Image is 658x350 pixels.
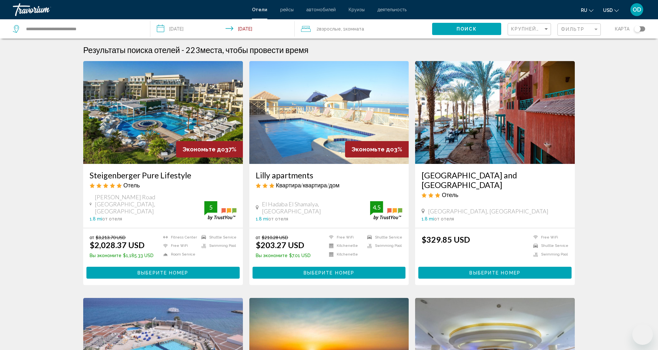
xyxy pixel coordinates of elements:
[198,243,236,249] li: Swimming Pool
[351,146,394,153] span: Экономьте до
[268,216,288,221] span: от отеля
[160,243,198,249] li: Free WiFi
[253,268,406,275] a: Выберите номер
[204,203,217,211] div: 5
[83,45,180,55] h1: Результаты поиска отелей
[364,235,402,240] li: Shuttle Service
[457,27,477,32] span: Поиск
[422,235,470,244] ins: $329.85 USD
[326,235,364,240] li: Free WiFi
[249,61,409,164] img: Hotel image
[256,235,260,240] span: от
[530,243,568,249] li: Shuttle Service
[415,61,575,164] img: Hotel image
[262,201,370,215] span: El Hadaba El Shamalya, [GEOGRAPHIC_DATA]
[418,267,572,279] button: Выберите номер
[530,235,568,240] li: Free WiFi
[511,26,588,31] span: Крупнейшие сбережения
[370,201,402,220] img: trustyou-badge.svg
[345,141,409,157] div: 3%
[304,270,354,275] span: Выберите номер
[262,235,288,240] del: $210.28 USD
[615,24,629,33] span: карта
[256,182,403,189] div: 3 star Apartment
[138,270,188,275] span: Выберите номер
[276,182,340,189] span: Квартира/квартира/дом
[319,26,341,31] span: Взрослые
[581,5,593,15] button: Change language
[603,5,619,15] button: Change currency
[326,252,364,257] li: Kitchenette
[90,253,121,258] span: Вы экономите
[364,243,402,249] li: Swimming Pool
[629,26,645,32] button: Toggle map
[428,208,548,215] span: [GEOGRAPHIC_DATA], [GEOGRAPHIC_DATA]
[256,253,311,258] p: $7.01 USD
[378,7,406,12] a: деятельность
[557,23,601,36] button: Filter
[95,193,204,215] span: [PERSON_NAME] Road [GEOGRAPHIC_DATA], [GEOGRAPHIC_DATA]
[434,216,454,221] span: от отеля
[603,8,613,13] span: USD
[422,191,568,198] div: 3 star Hotel
[176,141,243,157] div: 37%
[90,216,102,221] span: 1.8 mi
[150,19,294,39] button: Check-in date: Apr 17, 2026 Check-out date: Apr 24, 2026
[295,19,432,39] button: Travelers: 2 adults, 0 children
[581,8,587,13] span: ru
[182,146,225,153] span: Экономьте до
[90,182,236,189] div: 5 star Hotel
[256,170,403,180] a: Lilly apartments
[160,235,198,240] li: Fitness Center
[307,7,336,12] a: автомобилей
[90,170,236,180] a: Steigenberger Pure Lifestyle
[83,61,243,164] img: Hotel image
[628,3,645,16] button: User Menu
[90,240,145,250] ins: $2,028.37 USD
[204,201,236,220] img: trustyou-badge.svg
[633,6,641,13] span: OD
[345,26,364,31] span: Комната
[96,235,126,240] del: $3,213.70 USD
[530,252,568,257] li: Swimming Pool
[13,3,245,16] a: Travorium
[182,45,184,55] span: -
[90,235,94,240] span: от
[469,270,520,275] span: Выберите номер
[252,7,267,12] a: Отели
[198,235,236,240] li: Shuttle Service
[253,267,406,279] button: Выберите номер
[561,27,585,32] span: Фильтр
[422,216,434,221] span: 1.8 mi
[280,7,294,12] a: рейсы
[422,170,568,190] a: [GEOGRAPHIC_DATA] and [GEOGRAPHIC_DATA]
[326,243,364,249] li: Kitchenette
[256,216,268,221] span: 1.8 mi
[160,252,198,257] li: Room Service
[102,216,122,221] span: от отеля
[511,27,549,32] mat-select: Sort by
[632,324,653,345] iframe: Schaltfläche zum Öffnen des Messaging-Fensters
[90,253,154,258] p: $1,185.33 USD
[349,7,365,12] span: Круизы
[186,45,308,55] h2: 223
[432,23,501,35] button: Поиск
[86,268,240,275] a: Выберите номер
[341,24,364,33] span: , 1
[256,253,288,258] span: Вы экономите
[418,268,572,275] a: Выберите номер
[370,203,383,211] div: 4.5
[86,267,240,279] button: Выберите номер
[316,24,341,33] span: 2
[256,240,304,250] ins: $203.27 USD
